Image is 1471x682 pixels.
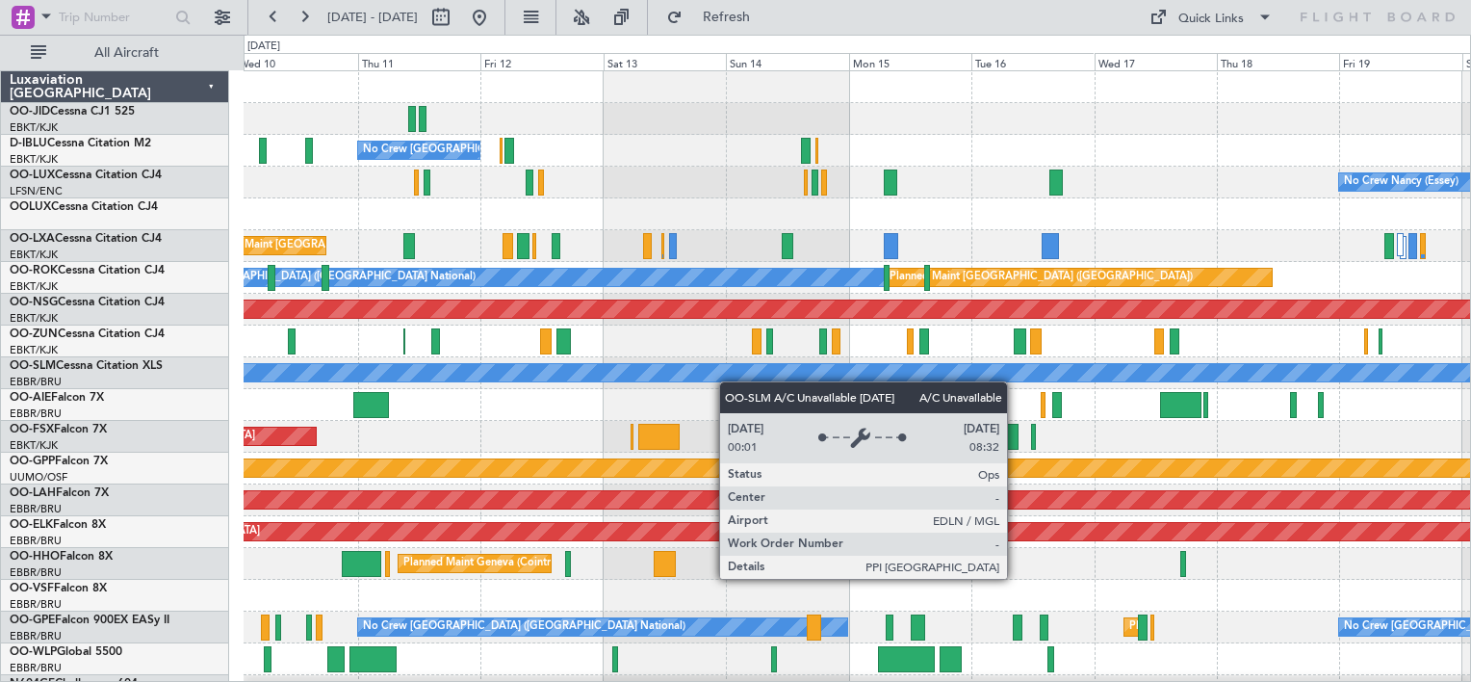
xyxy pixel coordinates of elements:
a: OO-WLPGlobal 5500 [10,646,122,658]
span: OO-LXA [10,233,55,245]
div: Planned Maint Geneva (Cointrin) [403,549,562,578]
span: OO-GPP [10,456,55,467]
a: EBKT/KJK [10,152,58,167]
button: Quick Links [1140,2,1282,33]
div: A/C Unavailable [GEOGRAPHIC_DATA] ([GEOGRAPHIC_DATA] National) [117,263,476,292]
div: [DATE] [247,39,280,55]
div: No Crew [GEOGRAPHIC_DATA] ([GEOGRAPHIC_DATA] National) [363,613,685,642]
div: No Crew [GEOGRAPHIC_DATA] ([GEOGRAPHIC_DATA] National) [363,136,685,165]
span: All Aircraft [50,46,203,60]
a: OOLUXCessna Citation CJ4 [10,201,158,213]
a: EBBR/BRU [10,407,62,421]
a: EBKT/KJK [10,279,58,294]
a: OO-HHOFalcon 8X [10,551,113,563]
span: OO-GPE [10,615,55,626]
div: Thu 11 [358,53,480,70]
a: EBKT/KJK [10,248,58,262]
a: OO-ZUNCessna Citation CJ4 [10,328,165,340]
div: Quick Links [1178,10,1244,29]
div: Sun 14 [726,53,848,70]
span: OO-JID [10,106,50,118]
a: EBBR/BRU [10,375,62,389]
div: Tue 16 [971,53,1094,70]
div: Fri 12 [480,53,603,70]
div: Mon 15 [849,53,971,70]
span: OO-VSF [10,583,54,594]
span: Refresh [686,11,767,24]
a: OO-FSXFalcon 7X [10,424,107,435]
a: OO-ELKFalcon 8X [10,519,106,531]
button: All Aircraft [21,38,209,68]
div: Planned Maint [GEOGRAPHIC_DATA] ([GEOGRAPHIC_DATA]) [890,263,1193,292]
input: Trip Number [59,3,169,32]
a: EBKT/KJK [10,343,58,357]
a: OO-NSGCessna Citation CJ4 [10,297,165,308]
button: Refresh [658,2,773,33]
span: OO-NSG [10,297,58,308]
a: EBBR/BRU [10,629,62,643]
div: Wed 17 [1095,53,1217,70]
a: EBBR/BRU [10,597,62,612]
a: OO-GPEFalcon 900EX EASy II [10,615,169,626]
div: No Crew Nancy (Essey) [1344,168,1458,197]
a: OO-JIDCessna CJ1 525 [10,106,135,118]
span: OO-LAH [10,487,56,499]
span: OO-HHO [10,551,60,563]
span: OO-SLM [10,360,56,372]
span: OO-AIE [10,392,51,404]
span: [DATE] - [DATE] [327,9,418,26]
span: OO-LUX [10,170,55,181]
span: OO-WLP [10,646,57,658]
a: OO-SLMCessna Citation XLS [10,360,163,372]
a: EBKT/KJK [10,438,58,453]
span: D-IBLU [10,138,47,149]
a: OO-ROKCessna Citation CJ4 [10,265,165,276]
a: OO-AIEFalcon 7X [10,392,104,404]
span: OOLUX [10,201,51,213]
div: Fri 19 [1339,53,1461,70]
span: OO-FSX [10,424,54,435]
span: OO-ZUN [10,328,58,340]
span: OO-ELK [10,519,53,531]
a: EBBR/BRU [10,502,62,516]
a: EBKT/KJK [10,311,58,326]
a: UUMO/OSF [10,470,67,485]
a: OO-VSFFalcon 8X [10,583,107,594]
a: EBKT/KJK [10,120,58,135]
a: EBBR/BRU [10,565,62,580]
a: OO-LUXCessna Citation CJ4 [10,170,162,181]
div: Wed 10 [235,53,357,70]
a: OO-LAHFalcon 7X [10,487,109,499]
div: Sat 13 [604,53,726,70]
a: OO-LXACessna Citation CJ4 [10,233,162,245]
a: D-IBLUCessna Citation M2 [10,138,151,149]
a: EBBR/BRU [10,661,62,675]
a: LFSN/ENC [10,184,63,198]
span: OO-ROK [10,265,58,276]
div: Thu 18 [1217,53,1339,70]
a: EBBR/BRU [10,534,62,548]
a: OO-GPPFalcon 7X [10,456,108,467]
